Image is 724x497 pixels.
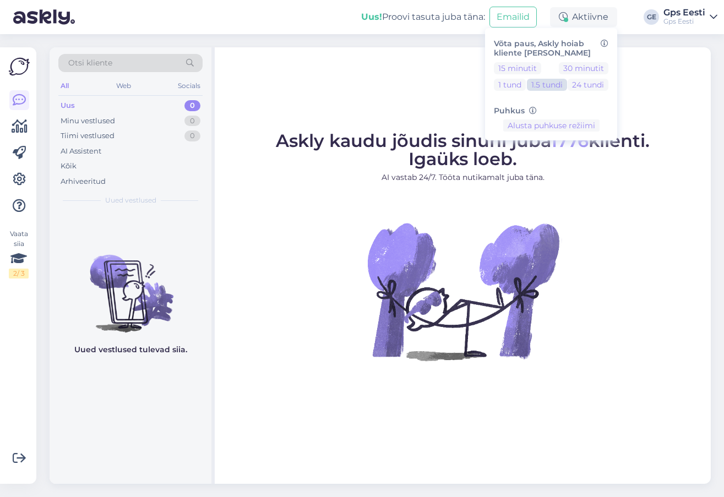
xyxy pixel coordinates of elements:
div: Vaata siia [9,229,29,278]
span: Otsi kliente [68,57,112,69]
span: Uued vestlused [105,195,156,205]
div: GE [644,9,659,25]
img: No chats [50,235,211,334]
div: Proovi tasuta juba täna: [361,10,485,24]
h6: Võta paus, Askly hoiab kliente [PERSON_NAME] [494,39,608,58]
div: 0 [184,116,200,127]
div: All [58,79,71,93]
div: Kõik [61,161,77,172]
div: Uus [61,100,75,111]
img: Askly Logo [9,56,30,77]
button: Emailid [489,7,537,28]
button: 30 minutit [559,62,608,74]
span: Askly kaudu jõudis sinuni juba klienti. Igaüks loeb. [276,130,650,170]
div: Web [114,79,133,93]
p: Uued vestlused tulevad siia. [74,344,187,356]
b: Uus! [361,12,382,22]
p: AI vastab 24/7. Tööta nutikamalt juba täna. [276,172,650,183]
button: 1 tund [494,79,526,91]
button: 24 tundi [568,79,608,91]
div: Gps Eesti [663,8,705,17]
img: No Chat active [364,192,562,390]
div: 2 / 3 [9,269,29,278]
button: 15 minutit [494,62,541,74]
div: Aktiivne [550,7,617,27]
div: AI Assistent [61,146,101,157]
div: Minu vestlused [61,116,115,127]
h6: Puhkus [494,106,608,116]
div: Socials [176,79,203,93]
a: Gps EestiGps Eesti [663,8,717,26]
div: Gps Eesti [663,17,705,26]
button: 1.5 tundi [527,79,567,91]
div: Arhiveeritud [61,176,106,187]
div: Tiimi vestlused [61,130,115,141]
span: 1776 [551,130,589,151]
div: 0 [184,100,200,111]
button: Alusta puhkuse režiimi [503,119,600,132]
div: 0 [184,130,200,141]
